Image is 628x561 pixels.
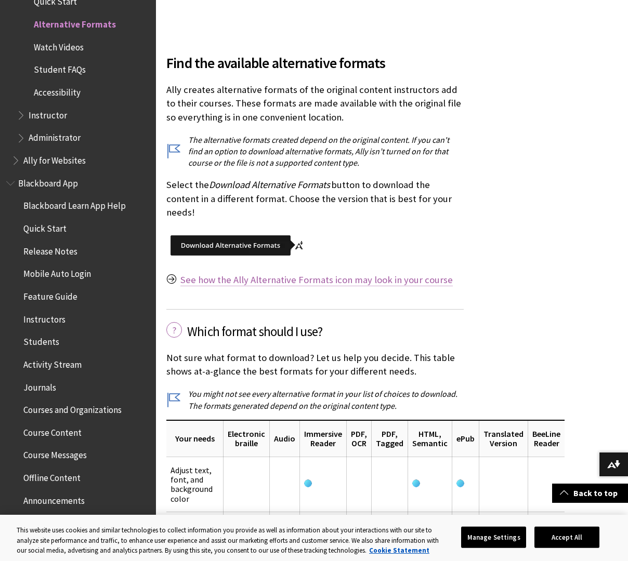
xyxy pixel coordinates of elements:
[369,546,429,555] a: More information about your privacy, opens in a new tab
[166,512,224,558] td: Adjust audio playback speed
[224,420,270,457] th: Electronic braille
[23,379,56,393] span: Journals
[187,322,464,342] span: Which format should I use?
[29,129,81,143] span: Administrator
[300,420,347,457] th: Immersive Reader
[166,83,464,124] p: Ally creates alternative formats of the original content instructors add to their courses. These ...
[408,420,452,457] th: HTML, Semantic
[29,106,67,121] span: Instructor
[479,420,528,457] th: Translated Version
[18,175,78,189] span: Blackboard App
[23,311,66,325] span: Instructors
[166,457,224,512] td: Adjust text, font, and background color
[412,479,420,487] img: Yes
[23,220,67,234] span: Quick Start
[461,526,526,548] button: Manage Settings
[166,351,464,378] p: Not sure what format to download? Let us help you decide. This table shows at-a-glance the best f...
[23,356,82,370] span: Activity Stream
[456,479,464,487] img: Yes
[528,420,565,457] th: BeeLine Reader
[23,424,82,438] span: Course Content
[34,61,86,75] span: Student FAQs
[304,479,312,487] img: Yes
[17,525,440,556] div: This website uses cookies and similar technologies to collect information you provide as well as ...
[180,274,453,286] a: See how the Ally Alternative Formats icon may look in your course
[166,388,464,411] p: You might not see every alternative format in your list of choices to download. The formats gener...
[23,469,81,483] span: Offline Content
[23,333,59,347] span: Students
[34,38,84,52] span: Watch Videos
[166,229,310,261] img: The Download Alternate Formats button is an A
[452,420,479,457] th: ePub
[347,420,372,457] th: PDF, OCR
[23,243,77,257] span: Release Notes
[372,420,408,457] th: PDF, Tagged
[166,52,464,74] span: Find the available alternative formats
[23,492,85,506] span: Announcements
[23,288,77,302] span: Feature Guide
[23,197,126,211] span: Blackboard Learn App Help
[166,178,464,219] p: Select the button to download the content in a different format. Choose the version that is best ...
[209,179,330,191] span: Download Alternative Formats
[23,265,91,279] span: Mobile Auto Login
[534,526,599,548] button: Accept All
[34,84,81,98] span: Accessibility
[166,420,224,457] th: Your needs
[23,152,86,166] span: Ally for Websites
[166,134,464,169] p: The alternative formats created depend on the original content. If you can't find an option to do...
[270,420,300,457] th: Audio
[23,447,87,461] span: Course Messages
[34,16,116,30] span: Alternative Formats
[23,401,122,415] span: Courses and Organizations
[552,484,628,503] a: Back to top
